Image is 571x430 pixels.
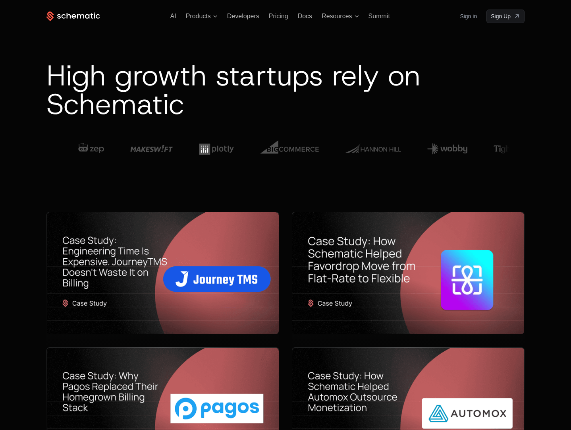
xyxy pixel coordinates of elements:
img: Case Study - JourneyTMS [47,212,279,334]
img: Customer 11 [427,138,467,161]
img: Customer 8 [199,138,234,161]
a: Developers [227,13,259,19]
a: Pricing [269,13,288,19]
img: Case Study - Favordrop [292,212,524,334]
a: Summit [368,13,390,19]
img: Customer 9 [260,138,319,161]
img: Customer 10 [345,138,401,161]
span: Resources [322,13,352,20]
a: Sign in [460,10,477,23]
a: Docs [298,13,312,19]
span: High growth startups rely on Schematic [46,56,421,123]
span: Products [186,13,211,20]
a: AI [170,13,176,19]
img: Customer 6 [78,138,104,161]
img: Customer 7 [130,138,173,161]
a: [object Object] [486,10,525,23]
span: Sign Up [491,12,511,20]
